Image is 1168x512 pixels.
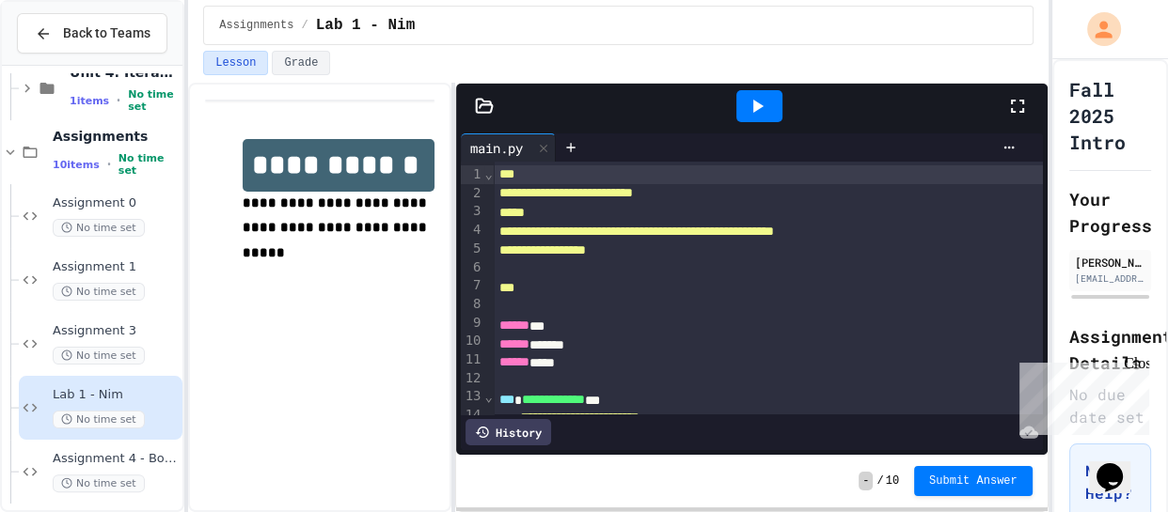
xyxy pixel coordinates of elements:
div: [EMAIL_ADDRESS][DOMAIN_NAME] [1075,272,1145,286]
span: Assignments [53,128,179,145]
button: Grade [272,51,330,75]
span: Assignment 4 - Booleans [53,451,179,467]
button: Submit Answer [914,466,1033,496]
div: 5 [461,240,484,258]
div: 11 [461,350,484,369]
span: Back to Teams [63,23,150,43]
div: 8 [461,295,484,314]
h3: Need Help? [1085,459,1135,504]
div: 9 [461,314,484,333]
span: Fold line [484,166,494,181]
span: - [859,472,873,490]
iframe: chat widget [1089,437,1149,493]
div: 12 [461,369,484,388]
span: No time set [53,474,145,492]
span: / [301,18,308,33]
div: 1 [461,165,484,184]
div: 7 [461,276,484,295]
span: Assignments [219,18,293,33]
span: No time set [53,411,145,428]
span: 10 items [53,159,100,171]
div: main.py [461,138,532,158]
span: No time set [128,88,179,113]
span: Assignment 0 [53,195,179,211]
iframe: chat widget [1012,355,1149,435]
span: • [117,93,120,108]
span: / [876,473,883,489]
h2: Assignment Details [1069,323,1151,376]
span: Lab 1 - Nim [53,387,179,403]
span: Assignment 3 [53,323,179,339]
span: No time set [53,347,145,365]
h1: Fall 2025 Intro [1069,76,1151,155]
span: Assignment 1 [53,259,179,275]
div: History [466,419,551,445]
button: Lesson [203,51,268,75]
div: 14 [461,406,484,425]
span: No time set [118,152,179,177]
div: 4 [461,221,484,240]
div: main.py [461,133,556,162]
div: [PERSON_NAME] [1075,254,1145,271]
span: 10 [886,473,899,489]
div: My Account [1067,8,1126,51]
span: • [107,157,111,172]
div: 13 [461,387,484,406]
span: Fold line [484,389,494,404]
div: 10 [461,332,484,350]
span: Submit Answer [929,473,1018,489]
div: 3 [461,202,484,221]
div: 2 [461,184,484,203]
button: Back to Teams [17,13,167,54]
div: 6 [461,258,484,277]
span: 1 items [70,95,109,107]
span: Lab 1 - Nim [316,14,416,37]
h2: Your Progress [1069,186,1151,239]
div: Chat with us now!Close [8,8,130,119]
span: No time set [53,219,145,237]
span: No time set [53,283,145,301]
